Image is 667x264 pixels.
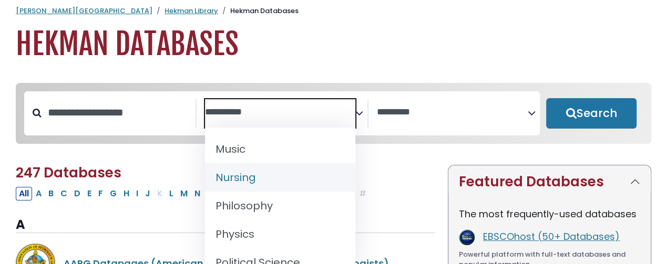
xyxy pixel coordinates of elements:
nav: breadcrumb [16,6,651,16]
li: Hekman Databases [218,6,299,16]
button: Filter Results G [107,187,120,200]
button: Filter Results M [177,187,191,200]
button: Filter Results F [95,187,106,200]
span: 247 Databases [16,163,121,182]
nav: Search filters [16,83,651,144]
button: Filter Results D [71,187,84,200]
button: Filter Results C [57,187,70,200]
button: Filter Results E [84,187,95,200]
li: Nursing [205,163,355,192]
button: Featured Databases [448,165,651,198]
li: Music [205,135,355,163]
textarea: Search [377,107,528,118]
button: Filter Results N [191,187,203,200]
textarea: Search [205,107,356,118]
h3: A [16,217,435,233]
button: Filter Results L [166,187,177,200]
button: Filter Results B [45,187,57,200]
button: All [16,187,32,200]
a: [PERSON_NAME][GEOGRAPHIC_DATA] [16,6,152,16]
button: Filter Results I [133,187,141,200]
input: Search database by title or keyword [42,104,196,121]
li: Physics [205,220,355,248]
button: Filter Results H [120,187,132,200]
button: Filter Results A [33,187,45,200]
button: Filter Results J [142,187,153,200]
button: Filter Results O [204,187,217,200]
div: Alpha-list to filter by first letter of database name [16,186,371,199]
button: Submit for Search Results [546,98,637,129]
p: The most frequently-used databases [459,207,640,221]
h1: Hekman Databases [16,27,651,62]
a: Hekman Library [165,6,218,16]
a: EBSCOhost (50+ Databases) [483,230,620,243]
li: Philosophy [205,192,355,220]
